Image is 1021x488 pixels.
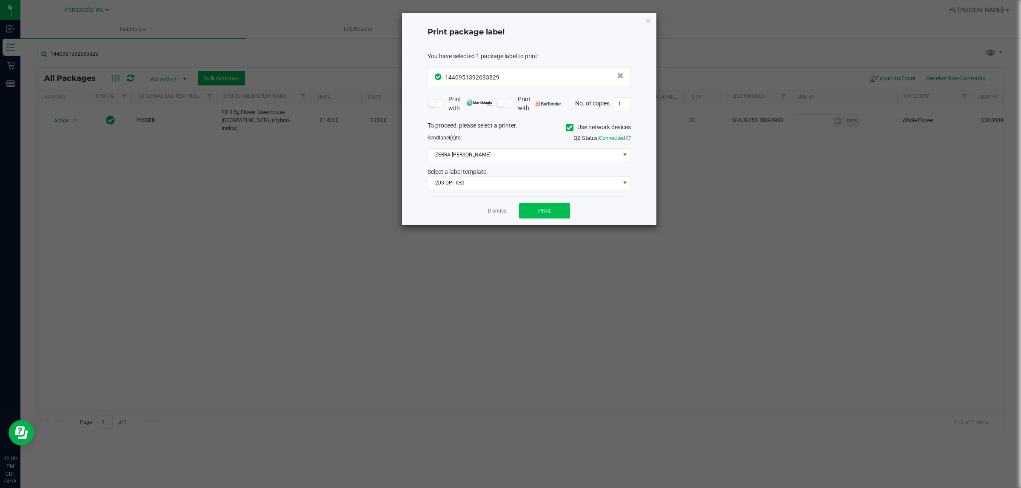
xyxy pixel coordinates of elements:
span: 1440951392693829 [445,74,499,81]
div: : [428,52,631,61]
span: QZ Status: [573,135,631,141]
span: Connected [599,135,625,141]
span: Send to: [428,135,462,141]
div: To proceed, please select a printer. [421,121,637,134]
span: You have selected 1 package label to print [428,53,537,60]
iframe: Resource center [9,420,34,445]
span: No. of copies [575,99,610,106]
span: In Sync [435,72,443,81]
span: 203 DPI Test [428,177,620,189]
span: ZEBRA-[PERSON_NAME] [428,149,620,161]
label: Use network devices [566,123,631,132]
span: Print [538,207,551,214]
span: Print with [518,95,562,113]
h4: Print package label [428,27,631,38]
span: label(s) [439,135,456,141]
span: Print with [448,95,492,113]
img: bartender.png [536,102,562,106]
img: mark_magic_cybra.png [466,99,492,106]
a: Dismiss [488,207,506,215]
button: Print [519,203,570,218]
div: Select a label template. [421,167,637,176]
